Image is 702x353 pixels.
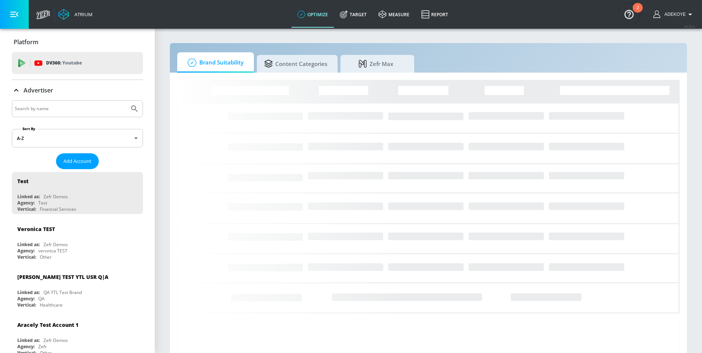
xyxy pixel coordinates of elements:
[12,80,143,101] div: Advertiser
[17,343,35,350] div: Agency:
[684,24,695,28] span: v 4.25.4
[373,1,415,28] a: measure
[17,241,40,248] div: Linked as:
[12,220,143,262] div: Veronica TESTLinked as:Zefr DemosAgency:veronica TESTVertical:Other
[12,268,143,310] div: [PERSON_NAME] TEST YTL USR Q|ALinked as:QA YTL Test BrandAgency:QAVertical:Healthcare
[46,59,82,67] p: DV360:
[17,248,35,254] div: Agency:
[17,193,40,200] div: Linked as:
[17,321,78,328] div: Aracely Test Account 1
[24,86,53,94] p: Advertiser
[12,32,143,52] div: Platform
[291,1,334,28] a: optimize
[17,273,108,280] div: [PERSON_NAME] TEST YTL USR Q|A
[17,254,36,260] div: Vertical:
[38,296,45,302] div: QA
[38,248,67,254] div: veronica TEST
[12,52,143,74] div: DV360: Youtube
[43,337,68,343] div: Zefr Demos
[334,1,373,28] a: Target
[17,200,35,206] div: Agency:
[15,104,126,113] input: Search by name
[40,254,52,260] div: Other
[21,126,37,131] label: Sort By
[17,337,40,343] div: Linked as:
[62,59,82,67] p: Youtube
[17,302,36,308] div: Vertical:
[348,55,404,73] span: Zefr Max
[43,193,68,200] div: Zefr Demos
[38,343,47,350] div: Zefr
[71,11,92,18] div: Atrium
[43,241,68,248] div: Zefr Demos
[56,153,99,169] button: Add Account
[12,129,143,147] div: A-Z
[14,38,38,46] p: Platform
[40,302,63,308] div: Healthcare
[58,9,92,20] a: Atrium
[40,206,76,212] div: Financial Services
[264,55,327,73] span: Content Categories
[636,8,639,17] div: 2
[17,206,36,212] div: Vertical:
[661,12,686,17] span: login as: adekoye.oladapo@zefr.com
[415,1,454,28] a: Report
[653,10,695,19] button: Adekoye
[38,200,47,206] div: Test
[17,226,55,233] div: Veronica TEST
[17,178,28,185] div: Test
[17,296,35,302] div: Agency:
[619,4,639,24] button: Open Resource Center, 2 new notifications
[185,54,244,71] span: Brand Suitability
[12,172,143,214] div: TestLinked as:Zefr DemosAgency:TestVertical:Financial Services
[43,289,82,296] div: QA YTL Test Brand
[17,289,40,296] div: Linked as:
[63,157,91,165] span: Add Account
